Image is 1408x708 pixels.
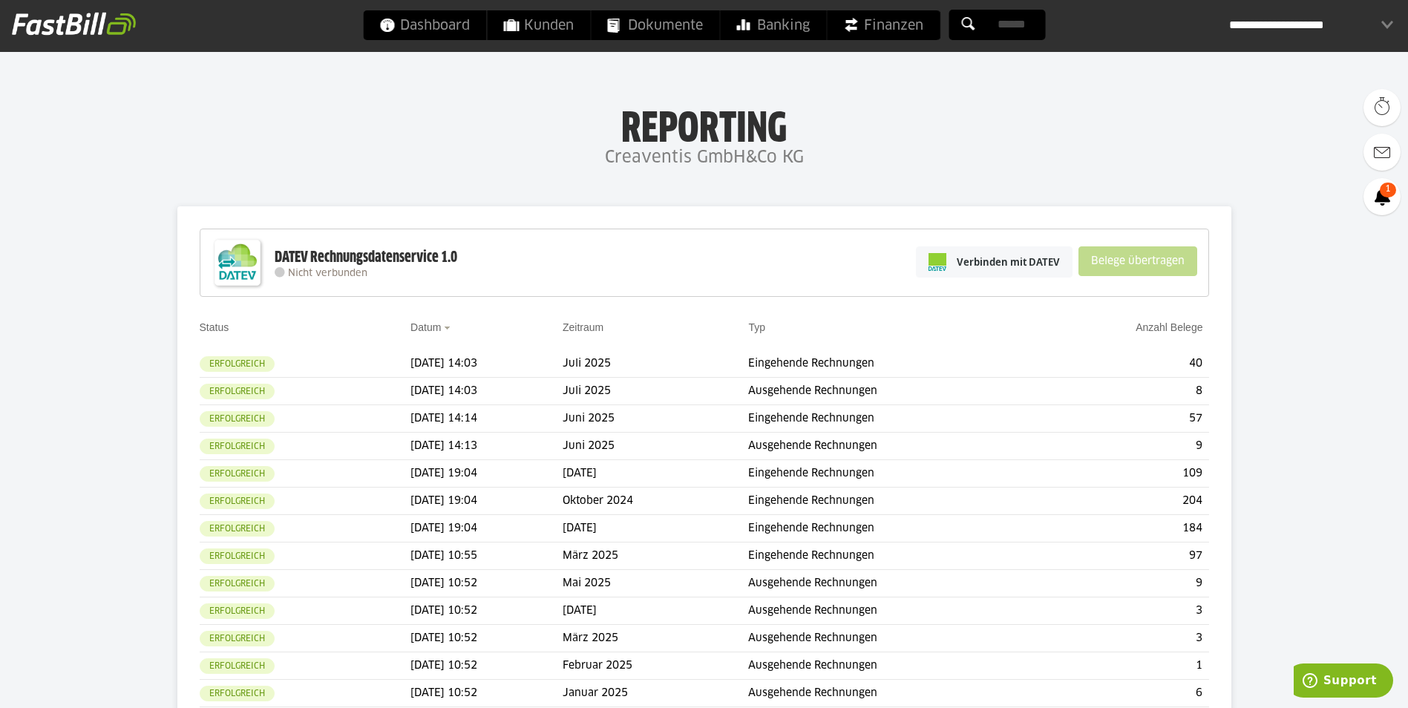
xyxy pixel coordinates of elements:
td: Juni 2025 [563,405,748,433]
a: Verbinden mit DATEV [916,246,1073,278]
sl-badge: Erfolgreich [200,384,275,399]
td: 3 [1043,597,1209,625]
td: 40 [1043,350,1209,378]
td: [DATE] 19:04 [410,460,563,488]
td: 109 [1043,460,1209,488]
a: Dokumente [591,10,719,40]
td: Eingehende Rechnungen [748,460,1042,488]
td: 184 [1043,515,1209,543]
td: [DATE] 14:03 [410,350,563,378]
td: Ausgehende Rechnungen [748,652,1042,680]
span: Kunden [503,10,574,40]
td: Juli 2025 [563,350,748,378]
td: Ausgehende Rechnungen [748,378,1042,405]
td: 97 [1043,543,1209,570]
h1: Reporting [148,105,1260,143]
td: [DATE] 10:55 [410,543,563,570]
span: Finanzen [843,10,923,40]
td: März 2025 [563,543,748,570]
td: Ausgehende Rechnungen [748,433,1042,460]
td: März 2025 [563,625,748,652]
td: Eingehende Rechnungen [748,488,1042,515]
sl-badge: Erfolgreich [200,576,275,591]
span: 1 [1380,183,1396,197]
a: Zeitraum [563,321,603,333]
td: 8 [1043,378,1209,405]
td: Eingehende Rechnungen [748,350,1042,378]
td: [DATE] 10:52 [410,652,563,680]
td: Ausgehende Rechnungen [748,625,1042,652]
td: 9 [1043,433,1209,460]
td: [DATE] 14:03 [410,378,563,405]
td: 6 [1043,680,1209,707]
td: Januar 2025 [563,680,748,707]
td: [DATE] 10:52 [410,625,563,652]
a: Status [200,321,229,333]
td: 57 [1043,405,1209,433]
td: 204 [1043,488,1209,515]
sl-badge: Erfolgreich [200,439,275,454]
sl-badge: Erfolgreich [200,521,275,537]
td: Oktober 2024 [563,488,748,515]
td: Eingehende Rechnungen [748,515,1042,543]
sl-badge: Erfolgreich [200,411,275,427]
span: Nicht verbunden [288,269,367,278]
a: Typ [748,321,765,333]
td: [DATE] 19:04 [410,515,563,543]
img: pi-datev-logo-farbig-24.svg [929,253,946,271]
td: 9 [1043,570,1209,597]
a: Anzahl Belege [1136,321,1202,333]
td: Eingehende Rechnungen [748,543,1042,570]
td: [DATE] 10:52 [410,680,563,707]
td: Mai 2025 [563,570,748,597]
span: Dashboard [379,10,470,40]
td: Ausgehende Rechnungen [748,680,1042,707]
td: 3 [1043,625,1209,652]
span: Verbinden mit DATEV [957,255,1060,269]
img: fastbill_logo_white.png [12,12,136,36]
sl-badge: Erfolgreich [200,686,275,701]
td: [DATE] 19:04 [410,488,563,515]
a: Kunden [487,10,590,40]
sl-badge: Erfolgreich [200,658,275,674]
iframe: Öffnet ein Widget, in dem Sie weitere Informationen finden [1294,663,1393,701]
span: Banking [736,10,810,40]
td: Eingehende Rechnungen [748,405,1042,433]
td: [DATE] [563,597,748,625]
td: [DATE] [563,460,748,488]
sl-badge: Erfolgreich [200,466,275,482]
sl-badge: Erfolgreich [200,356,275,372]
img: sort_desc.gif [444,327,453,330]
a: Finanzen [827,10,940,40]
sl-badge: Erfolgreich [200,494,275,509]
td: 1 [1043,652,1209,680]
sl-button: Belege übertragen [1078,246,1197,276]
sl-badge: Erfolgreich [200,603,275,619]
td: [DATE] [563,515,748,543]
td: Februar 2025 [563,652,748,680]
span: Dokumente [607,10,703,40]
a: 1 [1363,178,1401,215]
sl-badge: Erfolgreich [200,631,275,646]
td: Juni 2025 [563,433,748,460]
sl-badge: Erfolgreich [200,548,275,564]
td: [DATE] 14:13 [410,433,563,460]
a: Datum [410,321,441,333]
img: DATEV-Datenservice Logo [208,233,267,292]
td: Ausgehende Rechnungen [748,597,1042,625]
td: [DATE] 10:52 [410,597,563,625]
td: Juli 2025 [563,378,748,405]
a: Dashboard [363,10,486,40]
a: Banking [720,10,826,40]
td: [DATE] 14:14 [410,405,563,433]
div: DATEV Rechnungsdatenservice 1.0 [275,248,457,267]
td: Ausgehende Rechnungen [748,570,1042,597]
td: [DATE] 10:52 [410,570,563,597]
